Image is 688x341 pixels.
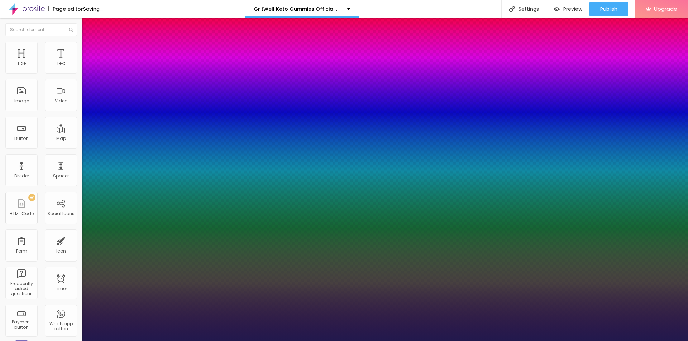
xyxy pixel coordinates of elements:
[53,174,69,179] div: Spacer
[14,174,29,179] div: Divider
[254,6,341,11] p: GritWell Keto Gummies Official US Review
[654,6,677,12] span: Upgrade
[47,211,75,216] div: Social Icons
[546,2,589,16] button: Preview
[600,6,617,12] span: Publish
[10,211,34,216] div: HTML Code
[7,320,35,330] div: Payment button
[69,28,73,32] img: Icone
[48,6,83,11] div: Page editor
[56,249,66,254] div: Icon
[83,6,103,11] div: Saving...
[14,136,29,141] div: Button
[563,6,582,12] span: Preview
[16,249,27,254] div: Form
[47,321,75,332] div: Whatsapp button
[14,98,29,103] div: Image
[589,2,628,16] button: Publish
[56,136,66,141] div: Map
[5,23,77,36] input: Search element
[55,98,67,103] div: Video
[55,286,67,291] div: Timer
[7,281,35,297] div: Frequently asked questions
[509,6,515,12] img: Icone
[57,61,65,66] div: Text
[17,61,26,66] div: Title
[554,6,560,12] img: view-1.svg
